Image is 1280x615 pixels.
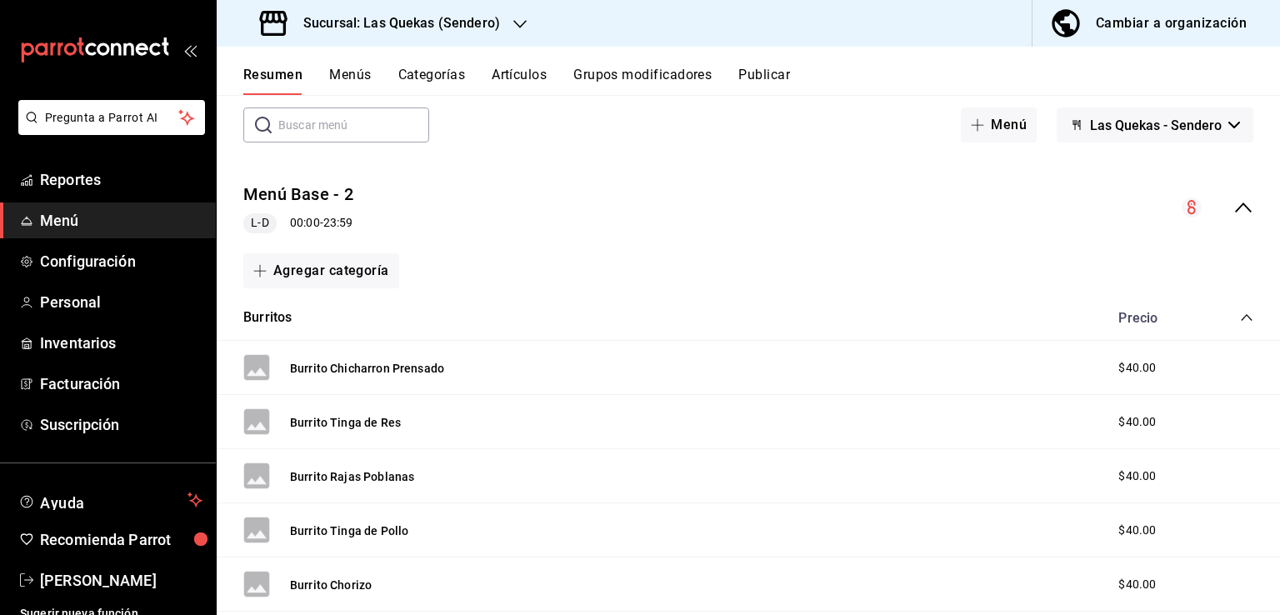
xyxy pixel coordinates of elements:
span: L-D [244,214,275,232]
span: Recomienda Parrot [40,528,202,551]
div: Cambiar a organización [1096,12,1247,35]
button: Menú [961,107,1037,142]
span: Inventarios [40,332,202,354]
span: $40.00 [1118,359,1156,377]
button: Categorías [398,67,466,95]
div: navigation tabs [243,67,1280,95]
span: Las Quekas - Sendero [1090,117,1222,133]
span: $40.00 [1118,522,1156,539]
button: Artículos [492,67,547,95]
span: $40.00 [1118,576,1156,593]
button: Menú Base - 2 [243,182,353,207]
button: Las Quekas - Sendero [1057,107,1253,142]
input: Buscar menú [278,108,429,142]
div: 00:00 - 23:59 [243,213,353,233]
button: Pregunta a Parrot AI [18,100,205,135]
span: $40.00 [1118,467,1156,485]
span: Suscripción [40,413,202,436]
button: Publicar [738,67,790,95]
button: Burrito Chorizo [290,577,372,593]
button: Burrito Chicharron Prensado [290,360,444,377]
span: Facturación [40,372,202,395]
button: Grupos modificadores [573,67,712,95]
span: Personal [40,291,202,313]
span: $40.00 [1118,413,1156,431]
button: collapse-category-row [1240,311,1253,324]
button: Burrito Rajas Poblanas [290,468,414,485]
span: [PERSON_NAME] [40,569,202,592]
span: Reportes [40,168,202,191]
a: Pregunta a Parrot AI [12,121,205,138]
span: Pregunta a Parrot AI [45,109,179,127]
button: Burritos [243,308,292,327]
div: collapse-menu-row [217,169,1280,247]
button: Burrito Tinga de Res [290,414,401,431]
span: Menú [40,209,202,232]
button: Menús [329,67,371,95]
button: Burrito Tinga de Pollo [290,522,408,539]
button: open_drawer_menu [183,43,197,57]
span: Configuración [40,250,202,272]
button: Agregar categoría [243,253,399,288]
div: Precio [1102,310,1208,326]
button: Resumen [243,67,302,95]
h3: Sucursal: Las Quekas (Sendero) [290,13,500,33]
span: Ayuda [40,490,181,510]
